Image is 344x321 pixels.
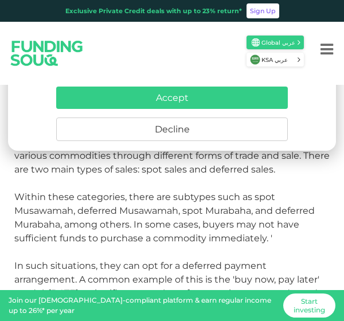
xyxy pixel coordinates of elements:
button: Accept [56,87,288,109]
img: SA Flag [252,38,260,46]
span: Within these categories, there are subtypes such as spot Musawamah, deferred Musawamah, spot Mura... [14,191,315,244]
span: KSA عربي [261,56,296,64]
div: Exclusive Private Credit deals with up to 23% return* [65,6,242,16]
span: From the earliest times, people have engaged in the exchange of various commodities through diffe... [14,136,330,175]
button: Menu [310,26,344,72]
a: Sign Up [247,3,279,18]
img: SA Flag [250,54,260,65]
button: Decline [56,118,288,141]
a: Start investing [283,293,335,318]
img: Logo [2,30,92,77]
div: Join our [DEMOGRAPHIC_DATA]-compliant platform & earn regular income up to 26%* per year [9,295,279,316]
span: Global عربي [261,38,296,47]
